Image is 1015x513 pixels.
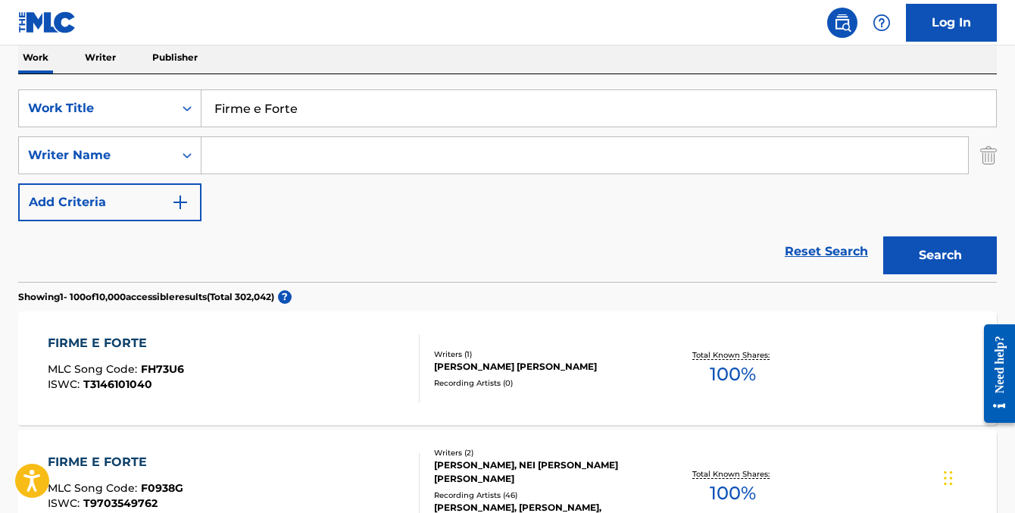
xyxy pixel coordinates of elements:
[973,312,1015,434] iframe: Resource Center
[48,362,141,376] span: MLC Song Code :
[939,440,1015,513] iframe: Chat Widget
[980,136,997,174] img: Delete Criterion
[28,99,164,117] div: Work Title
[83,377,152,391] span: T3146101040
[18,311,997,425] a: FIRME E FORTEMLC Song Code:FH73U6ISWC:T3146101040Writers (1)[PERSON_NAME] [PERSON_NAME]Recording ...
[18,290,274,304] p: Showing 1 - 100 of 10,000 accessible results (Total 302,042 )
[434,360,652,374] div: [PERSON_NAME] [PERSON_NAME]
[18,42,53,74] p: Work
[28,146,164,164] div: Writer Name
[867,8,897,38] div: Help
[48,496,83,510] span: ISWC :
[434,490,652,501] div: Recording Artists ( 46 )
[48,481,141,495] span: MLC Song Code :
[827,8,857,38] a: Public Search
[692,349,773,361] p: Total Known Shares:
[171,193,189,211] img: 9d2ae6d4665cec9f34b9.svg
[48,453,183,471] div: FIRME E FORTE
[434,447,652,458] div: Writers ( 2 )
[944,455,953,501] div: Drag
[710,480,756,507] span: 100 %
[906,4,997,42] a: Log In
[873,14,891,32] img: help
[48,377,83,391] span: ISWC :
[141,362,184,376] span: FH73U6
[434,458,652,486] div: [PERSON_NAME], NEI [PERSON_NAME] [PERSON_NAME]
[18,89,997,282] form: Search Form
[148,42,202,74] p: Publisher
[692,468,773,480] p: Total Known Shares:
[777,235,876,268] a: Reset Search
[48,334,184,352] div: FIRME E FORTE
[710,361,756,388] span: 100 %
[80,42,120,74] p: Writer
[141,481,183,495] span: F0938G
[83,496,158,510] span: T9703549762
[883,236,997,274] button: Search
[18,183,201,221] button: Add Criteria
[278,290,292,304] span: ?
[833,14,851,32] img: search
[18,11,77,33] img: MLC Logo
[434,349,652,360] div: Writers ( 1 )
[434,377,652,389] div: Recording Artists ( 0 )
